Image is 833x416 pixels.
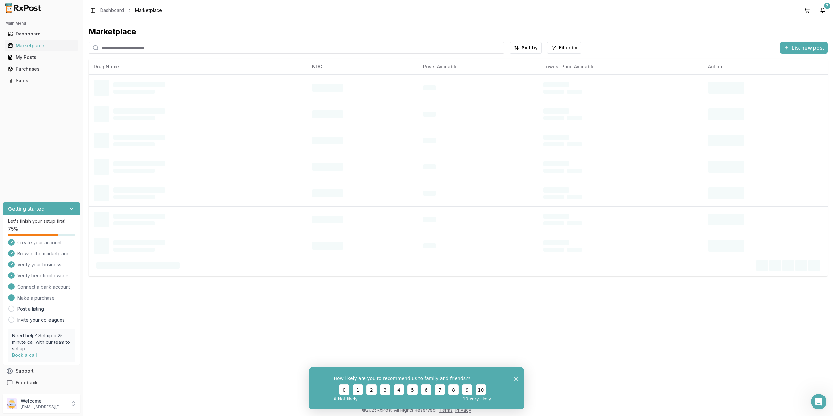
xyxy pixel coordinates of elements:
p: Welcome [21,398,66,404]
th: Posts Available [418,59,538,74]
a: Book a call [12,352,37,358]
a: Post a listing [17,306,44,312]
span: Verify your business [17,262,61,268]
span: 75 % [8,226,18,232]
button: My Posts [3,52,80,62]
div: 7 [824,3,830,9]
h3: Getting started [8,205,45,213]
div: Sales [8,77,75,84]
span: Verify beneficial owners [17,273,70,279]
iframe: Intercom live chat [811,394,826,409]
a: Marketplace [5,40,78,51]
button: Feedback [3,377,80,389]
a: Dashboard [5,28,78,40]
div: My Posts [8,54,75,60]
span: Filter by [559,45,577,51]
nav: breadcrumb [100,7,162,14]
a: List new post [780,45,828,52]
th: Action [703,59,828,74]
p: Let's finish your setup first! [8,218,75,224]
a: Invite your colleagues [17,317,65,323]
button: Sort by [510,42,542,54]
iframe: Survey from RxPost [309,367,524,409]
button: Support [3,365,80,377]
button: Dashboard [3,29,80,39]
div: Dashboard [8,31,75,37]
button: Filter by [547,42,581,54]
p: [EMAIL_ADDRESS][DOMAIN_NAME] [21,404,66,409]
th: NDC [307,59,418,74]
span: List new post [792,44,824,52]
a: Terms [439,407,453,413]
span: Make a purchase [17,295,55,301]
p: Need help? Set up a 25 minute call with our team to set up. [12,332,71,352]
div: Marketplace [89,26,828,37]
span: Connect a bank account [17,284,70,290]
th: Drug Name [89,59,307,74]
a: Dashboard [100,7,124,14]
h2: Main Menu [5,21,78,26]
span: Create your account [17,239,61,246]
th: Lowest Price Available [538,59,703,74]
img: User avatar [7,398,17,409]
button: Sales [3,75,80,86]
a: Sales [5,75,78,87]
button: List new post [780,42,828,54]
img: RxPost Logo [3,3,44,13]
div: Marketplace [8,42,75,49]
a: Privacy [455,407,471,413]
a: My Posts [5,51,78,63]
span: Browse the marketplace [17,250,70,257]
a: Purchases [5,63,78,75]
span: Marketplace [135,7,162,14]
span: Sort by [522,45,538,51]
button: 7 [817,5,828,16]
button: Purchases [3,64,80,74]
span: Feedback [16,380,38,386]
button: Marketplace [3,40,80,51]
div: Purchases [8,66,75,72]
